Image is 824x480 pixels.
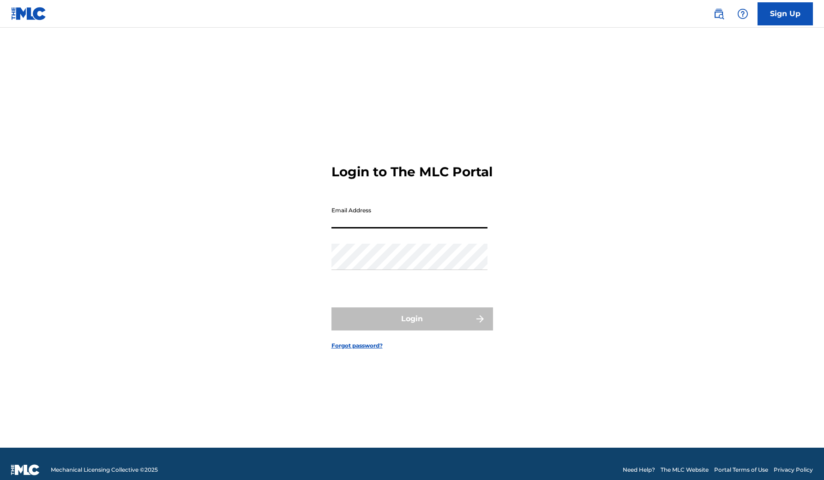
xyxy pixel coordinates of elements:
[713,8,724,19] img: search
[710,5,728,23] a: Public Search
[623,466,655,474] a: Need Help?
[734,5,752,23] div: Help
[661,466,709,474] a: The MLC Website
[714,466,768,474] a: Portal Terms of Use
[51,466,158,474] span: Mechanical Licensing Collective © 2025
[11,464,40,475] img: logo
[774,466,813,474] a: Privacy Policy
[11,7,47,20] img: MLC Logo
[331,164,493,180] h3: Login to The MLC Portal
[758,2,813,25] a: Sign Up
[737,8,748,19] img: help
[331,342,383,350] a: Forgot password?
